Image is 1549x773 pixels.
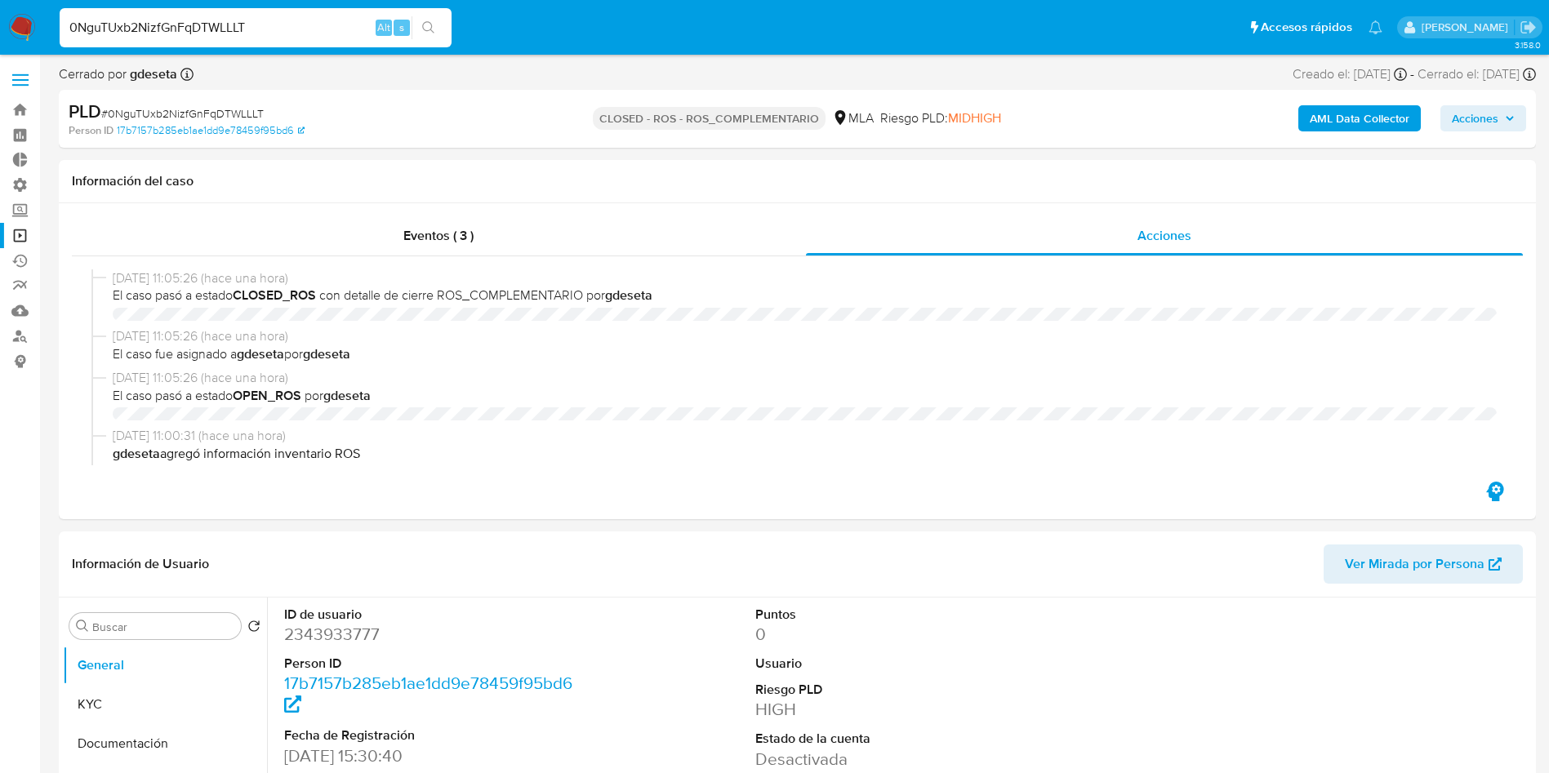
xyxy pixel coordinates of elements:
[1410,65,1414,83] span: -
[113,345,1497,363] span: El caso fue asignado a por
[1418,65,1536,83] div: Cerrado el: [DATE]
[284,623,582,646] dd: 2343933777
[377,20,390,35] span: Alt
[63,724,267,763] button: Documentación
[403,226,474,245] span: Eventos ( 3 )
[113,369,1497,387] span: [DATE] 11:05:26 (hace una hora)
[755,681,1053,699] dt: Riesgo PLD
[412,16,445,39] button: search-icon
[284,726,582,744] dt: Fecha de Registración
[1345,544,1484,584] span: Ver Mirada por Persona
[755,698,1053,721] dd: HIGH
[113,327,1497,345] span: [DATE] 11:05:26 (hace una hora)
[755,748,1053,771] dd: Desactivada
[127,64,177,83] b: gdeseta
[1369,20,1382,34] a: Notificaciones
[1293,65,1407,83] div: Creado el: [DATE]
[69,98,101,124] b: PLD
[755,623,1053,646] dd: 0
[593,107,826,130] p: CLOSED - ROS - ROS_COMPLEMENTARIO
[303,344,350,363] b: gdeseta
[1520,19,1537,36] a: Salir
[72,173,1523,189] h1: Información del caso
[1324,544,1523,584] button: Ver Mirada por Persona
[233,386,301,405] b: OPEN_ROS
[1137,226,1191,245] span: Acciones
[113,445,1497,463] p: agregó información inventario ROS
[399,20,404,35] span: s
[1440,105,1526,131] button: Acciones
[101,105,264,122] span: # 0NguTUxb2NizfGnFqDTWLLLT
[69,123,114,138] b: Person ID
[233,286,316,304] b: CLOSED_ROS
[948,109,1001,127] span: MIDHIGH
[92,620,234,634] input: Buscar
[59,65,177,83] span: Cerrado por
[113,269,1497,287] span: [DATE] 11:05:26 (hace una hora)
[63,685,267,724] button: KYC
[113,287,1497,304] span: El caso pasó a estado con detalle de cierre ROS_COMPLEMENTARIO por
[76,620,89,633] button: Buscar
[1261,19,1352,36] span: Accesos rápidos
[63,646,267,685] button: General
[1422,20,1514,35] p: gustavo.deseta@mercadolibre.com
[72,556,209,572] h1: Información de Usuario
[880,109,1001,127] span: Riesgo PLD:
[60,17,452,38] input: Buscar usuario o caso...
[1452,105,1498,131] span: Acciones
[755,730,1053,748] dt: Estado de la cuenta
[832,109,874,127] div: MLA
[755,606,1053,624] dt: Puntos
[117,123,305,138] a: 17b7157b285eb1ae1dd9e78459f95bd6
[247,620,260,638] button: Volver al orden por defecto
[323,386,371,405] b: gdeseta
[1298,105,1421,131] button: AML Data Collector
[113,427,1497,445] span: [DATE] 11:00:31 (hace una hora)
[284,655,582,673] dt: Person ID
[113,444,160,463] b: gdeseta
[605,286,652,304] b: gdeseta
[237,344,284,363] b: gdeseta
[113,387,1497,405] span: El caso pasó a estado por
[1310,105,1409,131] b: AML Data Collector
[755,655,1053,673] dt: Usuario
[284,606,582,624] dt: ID de usuario
[284,671,572,717] a: 17b7157b285eb1ae1dd9e78459f95bd6
[284,744,582,767] dd: [DATE] 15:30:40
